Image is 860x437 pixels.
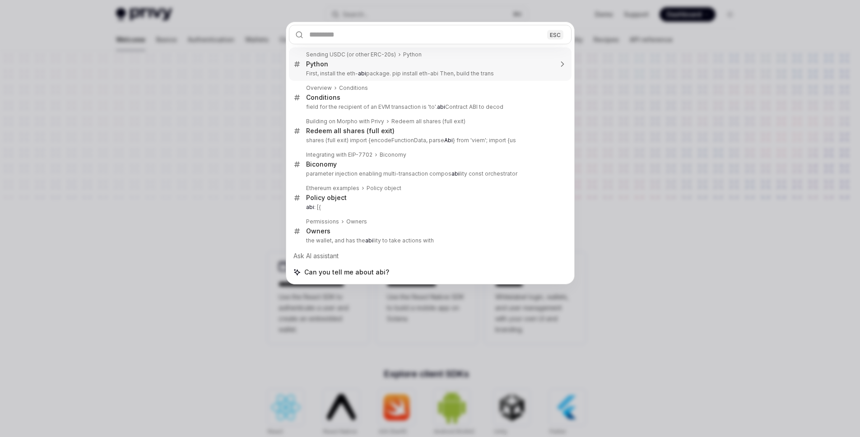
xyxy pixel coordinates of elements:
[306,204,314,210] b: abi
[306,84,332,92] div: Overview
[306,170,553,177] p: parameter injection enabling multi-transaction compos lity const orchestrator
[306,237,553,244] p: the wallet, and has the lity to take actions with
[339,84,368,92] div: Conditions
[367,185,401,192] div: Policy object
[451,170,460,177] b: abi
[306,103,553,111] p: field for the recipient of an EVM transaction is 'to'. Contract ABI to decod
[306,93,340,102] div: Conditions
[391,118,465,125] div: Redeem all shares (full exit)
[306,218,339,225] div: Permissions
[306,185,359,192] div: Ethereum examples
[306,118,384,125] div: Building on Morpho with Privy
[306,60,328,68] div: Python
[403,51,422,58] div: Python
[306,70,553,77] p: First, install the eth- package. pip install eth-abi Then, build the trans
[289,248,572,264] div: Ask AI assistant
[306,160,337,168] div: Biconomy
[306,127,395,135] div: Redeem all shares (full exit)
[306,151,372,158] div: Integrating with EIP-7702
[365,237,373,244] b: abi
[306,51,396,58] div: Sending USDC (or other ERC-20s)
[547,30,563,39] div: ESC
[306,137,553,144] p: shares (full exit) import {encodeFunctionData, parse } from 'viem'; import {us
[306,227,330,235] div: Owners
[380,151,406,158] div: Biconomy
[444,137,453,144] b: Abi
[358,70,366,77] b: abi
[346,218,367,225] div: Owners
[306,194,347,202] div: Policy object
[437,103,445,110] b: abi
[306,204,553,211] p: : [{
[304,268,389,277] span: Can you tell me about abi?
